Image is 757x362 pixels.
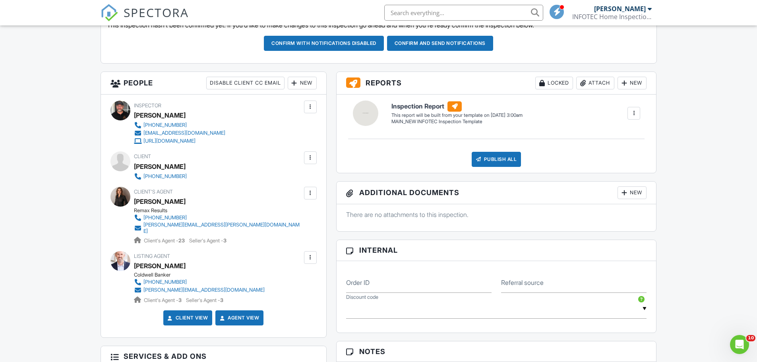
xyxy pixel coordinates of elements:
[346,278,370,287] label: Order ID
[535,77,573,89] div: Locked
[134,214,302,222] a: [PHONE_NUMBER]
[501,278,544,287] label: Referral source
[134,129,225,137] a: [EMAIL_ADDRESS][DOMAIN_NAME]
[166,314,208,322] a: Client View
[346,210,647,219] p: There are no attachments to this inspection.
[134,109,186,121] div: [PERSON_NAME]
[576,77,614,89] div: Attach
[134,137,225,145] a: [URL][DOMAIN_NAME]
[189,238,227,244] span: Seller's Agent -
[101,4,118,21] img: The Best Home Inspection Software - Spectora
[134,121,225,129] a: [PHONE_NUMBER]
[384,5,543,21] input: Search everything...
[264,36,384,51] button: Confirm with notifications disabled
[143,138,196,144] div: [URL][DOMAIN_NAME]
[186,297,223,303] span: Seller's Agent -
[144,297,183,303] span: Client's Agent -
[337,182,656,204] h3: Additional Documents
[134,278,265,286] a: [PHONE_NUMBER]
[143,173,187,180] div: [PHONE_NUMBER]
[134,172,187,180] a: [PHONE_NUMBER]
[143,222,302,234] div: [PERSON_NAME][EMAIL_ADDRESS][PERSON_NAME][DOMAIN_NAME]
[143,287,265,293] div: [PERSON_NAME][EMAIL_ADDRESS][DOMAIN_NAME]
[143,215,187,221] div: [PHONE_NUMBER]
[206,77,285,89] div: Disable Client CC Email
[178,238,185,244] strong: 23
[391,112,523,118] div: This report will be built from your template on [DATE] 3:00am
[391,101,523,112] h6: Inspection Report
[134,153,151,159] span: Client
[218,314,259,322] a: Agent View
[288,77,317,89] div: New
[101,72,326,95] h3: People
[134,260,186,272] a: [PERSON_NAME]
[134,253,170,259] span: Listing Agent
[101,11,189,27] a: SPECTORA
[472,152,521,167] div: Publish All
[618,186,647,199] div: New
[134,207,308,214] div: Remax Results
[134,286,265,294] a: [PERSON_NAME][EMAIL_ADDRESS][DOMAIN_NAME]
[134,189,173,195] span: Client's Agent
[387,36,493,51] button: Confirm and send notifications
[746,335,755,341] span: 10
[223,238,227,244] strong: 3
[220,297,223,303] strong: 3
[391,118,523,125] div: MAIN_NEW INFOTEC Inspection Template
[337,72,656,95] h3: Reports
[337,240,656,261] h3: Internal
[337,341,656,362] h3: Notes
[134,196,186,207] a: [PERSON_NAME]
[730,335,749,354] iframe: Intercom live chat
[143,279,187,285] div: [PHONE_NUMBER]
[134,103,161,108] span: Inspector
[143,122,187,128] div: [PHONE_NUMBER]
[572,13,652,21] div: INFOTEC Home Inspection, LLC
[618,77,647,89] div: New
[346,294,378,301] label: Discount code
[143,130,225,136] div: [EMAIL_ADDRESS][DOMAIN_NAME]
[144,238,186,244] span: Client's Agent -
[124,4,189,21] span: SPECTORA
[134,272,271,278] div: Coldwell Banker
[178,297,182,303] strong: 3
[134,222,302,234] a: [PERSON_NAME][EMAIL_ADDRESS][PERSON_NAME][DOMAIN_NAME]
[134,161,186,172] div: [PERSON_NAME]
[594,5,646,13] div: [PERSON_NAME]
